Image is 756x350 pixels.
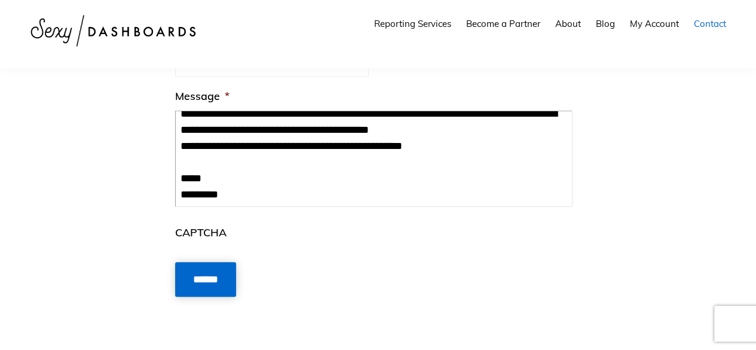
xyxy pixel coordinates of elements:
[688,7,732,40] a: Contact
[596,18,615,29] span: Blog
[466,18,540,29] span: Become a Partner
[24,6,203,56] img: Sexy Dashboards
[694,18,726,29] span: Contact
[590,7,621,40] a: Blog
[374,18,451,29] span: Reporting Services
[368,7,457,40] a: Reporting Services
[368,7,732,40] nav: Main
[555,18,581,29] span: About
[175,226,227,239] label: CAPTCHA
[460,7,546,40] a: Become a Partner
[175,89,229,103] label: Message
[624,7,685,40] a: My Account
[549,7,587,40] a: About
[630,18,679,29] span: My Account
